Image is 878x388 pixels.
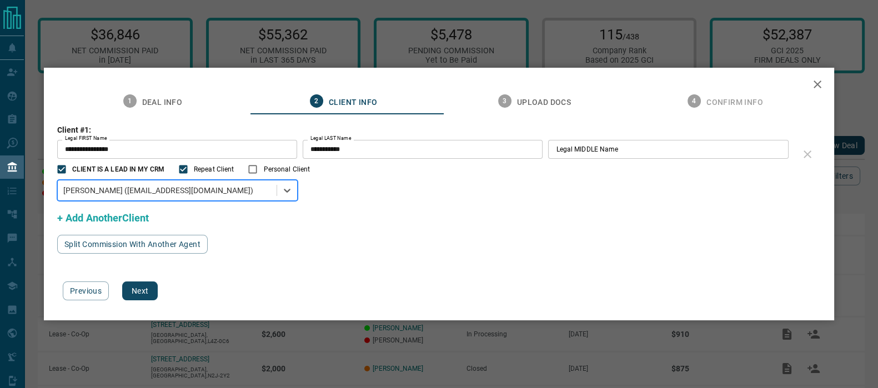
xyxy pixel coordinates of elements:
span: Deal Info [142,98,183,108]
button: Previous [63,281,109,300]
span: Client Info [329,98,377,108]
button: Split Commission With Another Agent [57,235,208,254]
text: 3 [503,97,506,105]
span: Repeat Client [194,164,234,174]
button: Next [122,281,158,300]
text: 2 [314,97,318,105]
span: CLIENT IS A LEAD IN MY CRM [72,164,164,174]
label: Legal LAST Name [310,135,351,142]
span: Upload Docs [517,98,571,108]
span: Personal Client [263,164,310,174]
label: Legal FIRST Name [65,135,107,142]
text: 1 [128,97,132,105]
span: + Add AnotherClient [57,212,149,224]
h3: Client #1: [57,125,794,134]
